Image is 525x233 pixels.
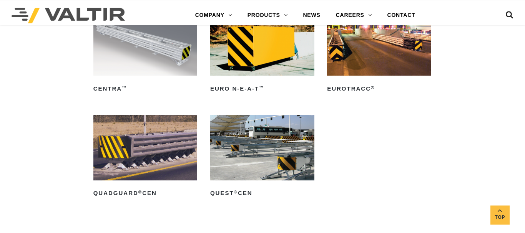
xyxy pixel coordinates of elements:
h2: CENTRA [93,83,198,95]
a: Euro N-E-A-T™ [210,11,314,95]
a: CENTRA™ [93,11,198,95]
a: NEWS [295,8,328,23]
span: Top [490,213,510,222]
h2: EuroTRACC [327,83,431,95]
img: Valtir [12,8,125,23]
h2: QuadGuard CEN [93,187,198,200]
a: CONTACT [380,8,423,23]
h2: Euro N-E-A-T [210,83,314,95]
a: COMPANY [188,8,240,23]
sup: ® [138,190,142,194]
sup: ® [371,85,375,90]
a: PRODUCTS [240,8,296,23]
a: Top [490,205,510,225]
sup: ® [234,190,238,194]
sup: ™ [122,85,127,90]
a: CAREERS [328,8,380,23]
h2: QUEST CEN [210,187,314,200]
a: QuadGuard®CEN [93,115,198,199]
a: QUEST®CEN [210,115,314,199]
sup: ™ [259,85,264,90]
a: EuroTRACC® [327,11,431,95]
